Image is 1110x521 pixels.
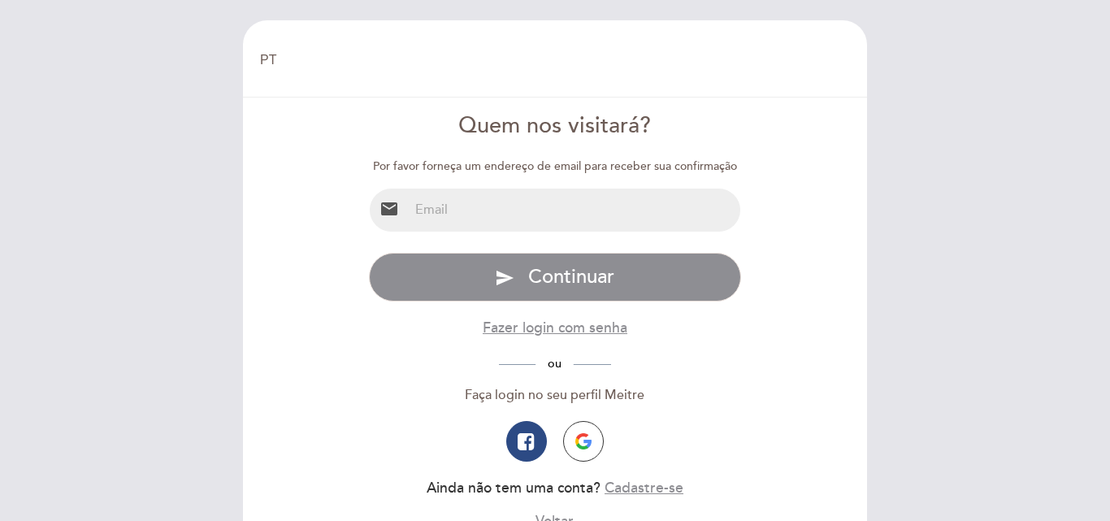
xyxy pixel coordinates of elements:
span: Continuar [528,265,614,289]
div: Por favor forneça um endereço de email para receber sua confirmação [369,158,742,175]
input: Email [409,189,741,232]
div: Faça login no seu perfil Meitre [369,386,742,405]
i: send [495,268,514,288]
span: ou [535,357,574,371]
button: Cadastre-se [605,478,683,498]
i: email [379,199,399,219]
img: icon-google.png [575,433,592,449]
button: send Continuar [369,253,742,302]
button: Fazer login com senha [483,318,627,338]
span: Ainda não tem uma conta? [427,480,601,497]
div: Quem nos visitará? [369,111,742,142]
